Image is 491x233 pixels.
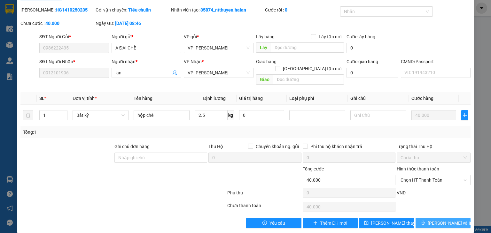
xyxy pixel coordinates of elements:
[348,92,409,105] th: Ghi chú
[303,218,358,228] button: plusThêm ĐH mới
[208,144,223,149] span: Thu Hộ
[256,34,275,39] span: Lấy hàng
[256,59,277,64] span: Giao hàng
[73,96,97,101] span: Đơn vị tính
[316,33,344,40] span: Lấy tận nơi
[227,202,302,213] div: Chưa thanh toán
[76,110,125,120] span: Bất kỳ
[112,58,181,65] div: Người nhận
[273,74,344,85] input: Dọc đường
[112,33,181,40] div: Người gửi
[364,221,369,226] span: save
[172,70,177,75] span: user-add
[461,110,468,120] button: plus
[114,153,207,163] input: Ghi chú đơn hàng
[371,220,422,227] span: [PERSON_NAME] thay đổi
[320,220,347,227] span: Thêm ĐH mới
[313,221,317,226] span: plus
[347,34,375,39] label: Cước lấy hàng
[188,43,250,53] span: VP Hoàng Gia
[262,221,267,226] span: exclamation-circle
[397,166,439,171] label: Hình thức thanh toán
[401,175,467,185] span: Chọn HT Thanh Toán
[96,6,169,13] div: Gói vận chuyển:
[428,220,472,227] span: [PERSON_NAME] và In
[397,190,406,195] span: VND
[421,221,425,226] span: printer
[256,42,271,53] span: Lấy
[350,110,406,120] input: Ghi Chú
[253,143,301,150] span: Chuyển khoản ng. gửi
[308,143,365,150] span: Phí thu hộ khách nhận trả
[96,20,169,27] div: Ngày GD:
[23,110,33,120] button: delete
[184,59,202,64] span: VP Nhận
[114,144,150,149] label: Ghi chú đơn hàng
[401,58,471,65] div: CMND/Passport
[347,59,378,64] label: Cước giao hàng
[280,65,344,72] span: [GEOGRAPHIC_DATA] tận nơi
[411,110,456,120] input: 0
[39,58,109,65] div: SĐT Người Nhận
[239,96,263,101] span: Giá trị hàng
[128,7,151,12] b: Tiêu chuẩn
[462,113,468,118] span: plus
[134,96,152,101] span: Tên hàng
[347,43,398,53] input: Cước lấy hàng
[20,20,94,27] div: Chưa cước :
[39,33,109,40] div: SĐT Người Gửi
[188,68,250,78] span: VP Cổ Linh
[265,6,339,13] div: Cước rồi :
[228,110,234,120] span: kg
[401,153,467,162] span: Chưa thu
[256,74,273,85] span: Giao
[171,6,264,13] div: Nhân viên tạo:
[269,220,285,227] span: Yêu cầu
[200,7,246,12] b: 35874_ntthuyen.halan
[246,218,301,228] button: exclamation-circleYêu cầu
[203,96,226,101] span: Định lượng
[287,92,348,105] th: Loại phụ phí
[227,189,302,200] div: Phụ thu
[23,129,190,136] div: Tổng: 1
[271,42,344,53] input: Dọc đường
[397,143,471,150] div: Trạng thái Thu Hộ
[45,21,59,26] b: 40.000
[303,166,324,171] span: Tổng cước
[115,21,141,26] b: [DATE] 08:46
[20,6,94,13] div: [PERSON_NAME]:
[416,218,471,228] button: printer[PERSON_NAME] và In
[184,33,253,40] div: VP gửi
[56,7,88,12] b: HG1410250235
[285,7,287,12] b: 0
[347,68,398,78] input: Cước giao hàng
[411,96,433,101] span: Cước hàng
[359,218,414,228] button: save[PERSON_NAME] thay đổi
[39,96,44,101] span: SL
[134,110,190,120] input: VD: Bàn, Ghế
